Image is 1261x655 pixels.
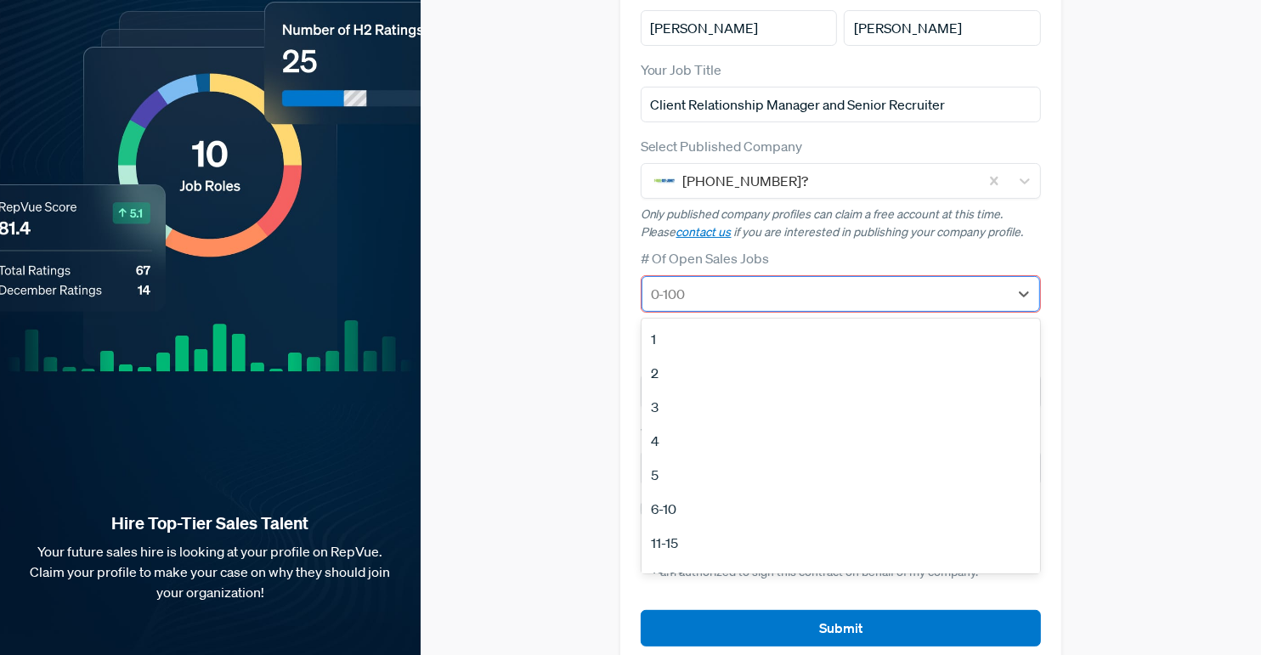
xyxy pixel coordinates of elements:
[642,356,1040,390] div: 2
[642,322,1040,356] div: 1
[676,224,732,240] a: contact us
[641,423,710,443] label: Work Email
[641,206,1041,241] p: Only published company profiles can claim a free account at this time. Please if you are interest...
[642,390,1040,424] div: 3
[27,541,393,602] p: Your future sales hire is looking at your profile on RepVue. Claim your profile to make your case...
[27,512,393,534] strong: Hire Top-Tier Sales Talent
[642,526,1040,560] div: 11-15
[641,347,836,367] label: How will I primarily use RepVue?
[641,59,722,80] label: Your Job Title
[641,248,770,268] label: # Of Open Sales Jobs
[642,492,1040,526] div: 6-10
[642,424,1040,458] div: 4
[654,171,675,191] img: 1-800-GOT-JUNK?
[641,450,1041,486] input: Email
[641,610,1041,647] button: Submit
[641,87,1041,122] input: Title
[641,10,838,46] input: First Name
[642,560,1040,594] div: 16-20
[642,458,1040,492] div: 5
[844,10,1041,46] input: Last Name
[641,317,903,331] span: Please make a selection from the # Of Open Sales Jobs
[641,136,803,156] label: Select Published Company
